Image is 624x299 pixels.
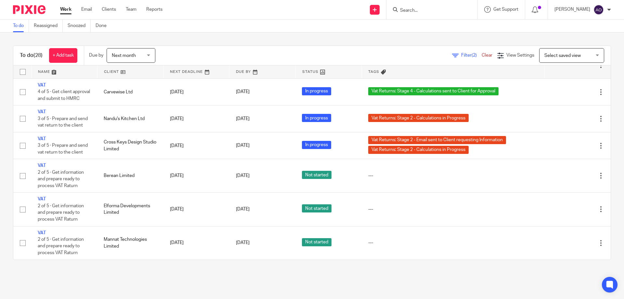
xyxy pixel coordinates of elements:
a: VAT [38,231,46,235]
a: + Add task [49,48,77,63]
div: --- [368,172,538,179]
span: In progress [302,87,331,95]
input: Search [399,8,458,14]
img: Pixie [13,5,45,14]
span: Not started [302,171,331,179]
a: Snoozed [68,20,91,32]
span: Vat Returns: Stage 2 - Calculations in Progress [368,114,469,122]
span: Get Support [493,7,518,12]
td: [DATE] [163,193,229,226]
span: 4 of 5 · Get client approval and submit to HMRC [38,90,90,101]
td: [DATE] [163,132,229,159]
td: Berean Limited [97,159,163,193]
span: 3 of 5 · Prepare and send vat return to the client [38,116,88,128]
td: Nandu's Kitchen Ltd [97,105,163,132]
span: 3 of 5 · Prepare and send vat return to the client [38,143,88,155]
span: 2 of 5 · Get information and prepare ready to process VAT Raturn [38,170,84,188]
td: [DATE] [163,79,229,105]
a: VAT [38,197,46,201]
div: --- [368,206,538,212]
span: [DATE] [236,116,250,121]
span: 2 of 5 · Get information and prepare ready to process VAT Raturn [38,237,84,255]
span: [DATE] [236,207,250,211]
span: Filter [461,53,482,58]
a: Clear [482,53,492,58]
a: Work [60,6,71,13]
span: [DATE] [236,90,250,94]
img: svg%3E [593,5,604,15]
span: View Settings [506,53,534,58]
span: Not started [302,204,331,212]
div: --- [368,239,538,246]
a: VAT [38,163,46,168]
td: Elforma Developments Limited [97,193,163,226]
span: Select saved view [544,53,581,58]
p: Due by [89,52,103,59]
span: Tags [368,70,379,74]
a: VAT [38,137,46,141]
span: (28) [33,53,43,58]
span: [DATE] [236,143,250,148]
a: VAT [38,83,46,88]
span: Vat Returns: Stage 2 - Email sent to Client requesting Information [368,136,506,144]
td: Mannat Technologies Limited [97,226,163,260]
a: To do [13,20,29,32]
p: [PERSON_NAME] [554,6,590,13]
h1: To do [20,52,43,59]
span: In progress [302,141,331,149]
td: Cross Keys Design Studio Limited [97,132,163,159]
a: Team [126,6,136,13]
a: Email [81,6,92,13]
span: Vat Returns: Stage 4 - Calculations sent to Client for Approval [368,87,499,95]
a: VAT [38,110,46,114]
span: In progress [302,114,331,122]
td: [DATE] [163,105,229,132]
a: Done [96,20,111,32]
td: [DATE] [163,159,229,193]
a: Clients [102,6,116,13]
a: Reassigned [34,20,63,32]
a: Reports [146,6,162,13]
td: [DATE] [163,226,229,260]
span: Vat Returns: Stage 2 - Calculations in Progress [368,146,469,154]
span: (2) [472,53,477,58]
span: Not started [302,238,331,246]
span: [DATE] [236,173,250,178]
span: 2 of 5 · Get information and prepare ready to process VAT Raturn [38,204,84,222]
td: Carvewise Ltd [97,79,163,105]
span: [DATE] [236,240,250,245]
span: Next month [112,53,136,58]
